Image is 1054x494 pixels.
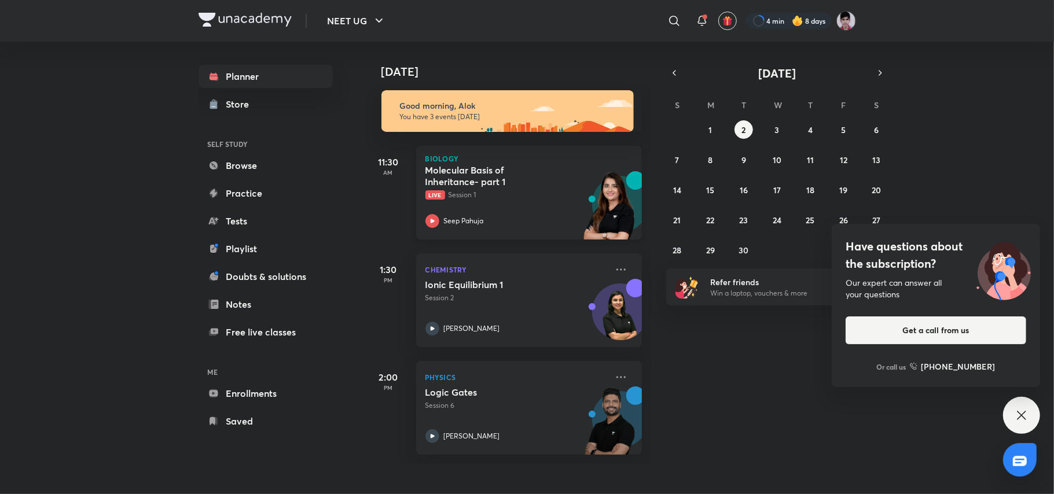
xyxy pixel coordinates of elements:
[706,245,715,256] abbr: September 29, 2025
[199,320,333,344] a: Free live classes
[841,124,846,135] abbr: September 5, 2025
[365,169,412,176] p: AM
[365,384,412,391] p: PM
[846,238,1026,272] h4: Have questions about the subscription?
[741,154,746,165] abbr: September 9, 2025
[425,190,445,200] span: Live
[702,241,720,259] button: September 29, 2025
[674,215,681,226] abbr: September 21, 2025
[425,263,607,277] p: Chemistry
[807,154,814,165] abbr: September 11, 2025
[400,101,623,111] h6: Good morning, Alok
[199,182,333,205] a: Practice
[873,215,881,226] abbr: September 27, 2025
[365,370,412,384] h5: 2:00
[444,323,500,334] p: [PERSON_NAME]
[381,90,634,132] img: morning
[199,362,333,382] h6: ME
[921,360,996,373] h6: [PHONE_NUMBER]
[836,11,856,31] img: Alok Mishra
[381,65,653,79] h4: [DATE]
[365,155,412,169] h5: 11:30
[199,134,333,154] h6: SELF STUDY
[846,277,1026,300] div: Our expert can answer all your questions
[199,93,333,116] a: Store
[735,241,753,259] button: September 30, 2025
[774,99,782,110] abbr: Wednesday
[868,150,886,169] button: September 13, 2025
[875,99,879,110] abbr: Saturday
[767,150,786,169] button: September 10, 2025
[675,154,680,165] abbr: September 7, 2025
[868,211,886,229] button: September 27, 2025
[675,99,680,110] abbr: Sunday
[199,293,333,316] a: Notes
[767,211,786,229] button: September 24, 2025
[668,241,686,259] button: September 28, 2025
[773,154,781,165] abbr: September 10, 2025
[226,97,256,111] div: Store
[773,185,781,196] abbr: September 17, 2025
[801,150,820,169] button: September 11, 2025
[702,120,720,139] button: September 1, 2025
[735,180,753,199] button: September 16, 2025
[841,99,846,110] abbr: Friday
[199,382,333,405] a: Enrollments
[801,211,820,229] button: September 25, 2025
[875,124,879,135] abbr: September 6, 2025
[834,120,853,139] button: September 5, 2025
[868,120,886,139] button: September 6, 2025
[673,185,681,196] abbr: September 14, 2025
[199,13,292,27] img: Company Logo
[834,180,853,199] button: September 19, 2025
[444,216,484,226] p: Seep Pahuja
[702,180,720,199] button: September 15, 2025
[199,265,333,288] a: Doubts & solutions
[740,185,748,196] abbr: September 16, 2025
[839,215,848,226] abbr: September 26, 2025
[801,120,820,139] button: September 4, 2025
[742,124,746,135] abbr: September 2, 2025
[593,290,648,345] img: Avatar
[967,238,1040,300] img: ttu_illustration_new.svg
[702,150,720,169] button: September 8, 2025
[722,16,733,26] img: avatar
[806,215,814,226] abbr: September 25, 2025
[682,65,872,81] button: [DATE]
[801,180,820,199] button: September 18, 2025
[425,155,633,162] p: Biology
[668,180,686,199] button: September 14, 2025
[708,99,715,110] abbr: Monday
[735,120,753,139] button: September 2, 2025
[834,211,853,229] button: September 26, 2025
[199,13,292,30] a: Company Logo
[578,171,642,251] img: unacademy
[425,279,570,290] h5: Ionic Equilibrium 1
[758,65,796,81] span: [DATE]
[199,410,333,433] a: Saved
[739,245,749,256] abbr: September 30, 2025
[199,237,333,260] a: Playlist
[365,277,412,283] p: PM
[707,185,715,196] abbr: September 15, 2025
[668,150,686,169] button: September 7, 2025
[199,154,333,177] a: Browse
[773,215,781,226] abbr: September 24, 2025
[868,180,886,199] button: September 20, 2025
[578,386,642,466] img: unacademy
[702,211,720,229] button: September 22, 2025
[846,316,1026,344] button: Get a call from us
[321,9,393,32] button: NEET UG
[673,245,682,256] abbr: September 28, 2025
[425,386,570,398] h5: Logic Gates
[400,112,623,121] p: You have 3 events [DATE]
[910,360,996,373] a: [PHONE_NUMBER]
[718,12,737,30] button: avatar
[199,209,333,233] a: Tests
[840,154,847,165] abbr: September 12, 2025
[735,211,753,229] button: September 23, 2025
[425,293,607,303] p: Session 2
[767,120,786,139] button: September 3, 2025
[708,154,713,165] abbr: September 8, 2025
[808,124,813,135] abbr: September 4, 2025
